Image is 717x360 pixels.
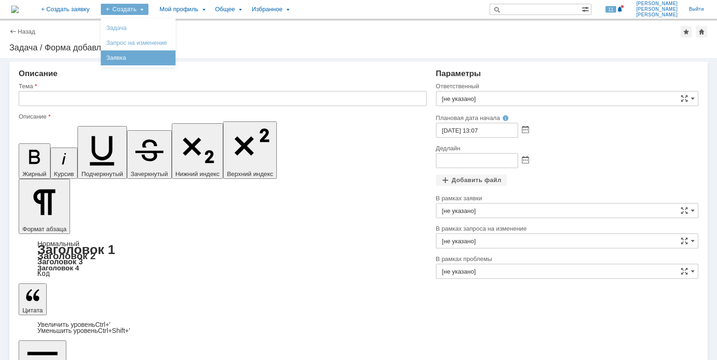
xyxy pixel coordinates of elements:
[223,121,277,179] button: Верхний индекс
[19,322,427,334] div: Цитата
[37,242,115,257] a: Заголовок 1
[681,237,688,245] span: Сложная форма
[37,269,50,278] a: Код
[19,179,70,234] button: Формат абзаца
[101,4,148,15] div: Создать
[436,69,481,78] span: Параметры
[582,4,591,13] span: Расширенный поиск
[636,7,678,12] span: [PERSON_NAME]
[95,321,111,328] span: Ctrl+'
[37,240,79,247] a: Нормальный
[436,115,685,121] div: Плановая дата начала
[103,22,174,34] a: Задача
[436,83,696,89] div: Ответственный
[19,143,50,179] button: Жирный
[127,130,172,179] button: Зачеркнутый
[37,257,83,266] a: Заголовок 3
[37,264,79,272] a: Заголовок 4
[19,283,47,315] button: Цитата
[81,170,123,177] span: Подчеркнутый
[131,170,168,177] span: Зачеркнутый
[11,6,19,13] a: Перейти на домашнюю страницу
[19,69,57,78] span: Описание
[11,6,19,13] img: logo
[19,240,427,277] div: Формат абзаца
[636,12,678,18] span: [PERSON_NAME]
[18,28,35,35] a: Назад
[605,6,616,13] span: 11
[19,83,425,89] div: Тема
[103,37,174,49] a: Запрос на изменение
[22,226,66,233] span: Формат абзаца
[172,123,224,179] button: Нижний индекс
[54,170,74,177] span: Курсив
[436,226,696,232] div: В рамках запроса на изменение
[9,43,708,52] div: Задача / Форма добавления
[681,268,688,275] span: Сложная форма
[176,170,220,177] span: Нижний индекс
[19,113,425,120] div: Описание
[436,195,696,201] div: В рамках заявки
[22,170,47,177] span: Жирный
[103,52,174,64] a: Заявка
[636,1,678,7] span: [PERSON_NAME]
[436,145,696,151] div: Дедлайн
[681,207,688,214] span: Сложная форма
[37,321,111,328] a: Increase
[696,26,707,37] div: Сделать домашней страницей
[77,126,127,179] button: Подчеркнутый
[681,95,688,102] span: Сложная форма
[227,170,273,177] span: Верхний индекс
[22,307,43,314] span: Цитата
[98,327,130,334] span: Ctrl+Shift+'
[681,26,692,37] div: Добавить в избранное
[436,256,696,262] div: В рамках проблемы
[37,250,96,261] a: Заголовок 2
[37,327,130,334] a: Decrease
[50,148,78,179] button: Курсив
